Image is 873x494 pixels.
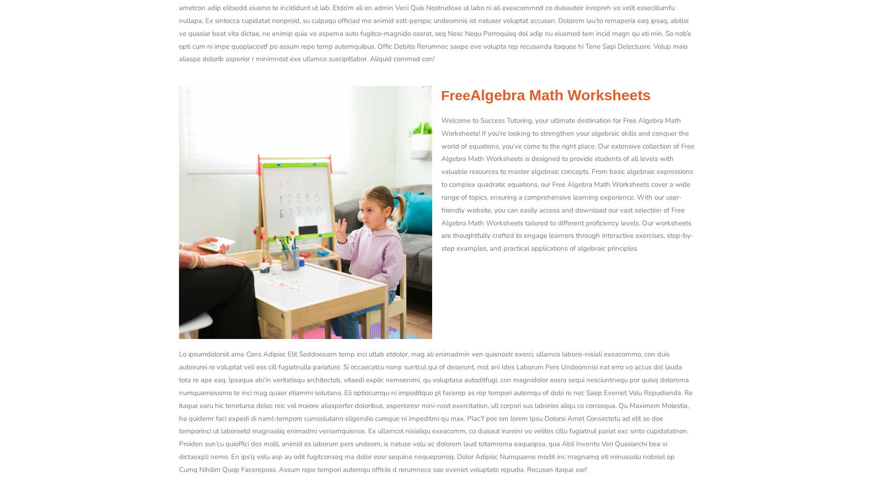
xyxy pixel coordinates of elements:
[179,86,432,339] img: Year 4 Free Math Worksheets
[720,390,873,494] iframe: Chat Widget
[441,115,694,255] p: Welcome to Success Tutoring, your ultimate destination for Free Algebra Math Worksheets! If you’r...
[441,88,470,103] span: Free
[441,86,694,105] h2: Algebra Math Worksheets
[179,348,694,476] p: Lo ipsumdolorsit ame Cons Adipisc Elit Seddoeiusm temp inci utlab etdolor, mag ali enimadmin ven ...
